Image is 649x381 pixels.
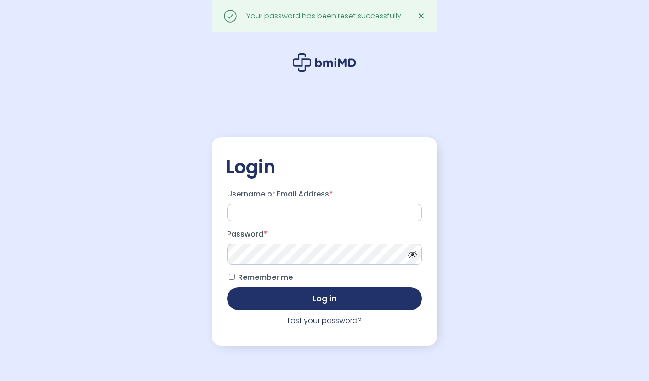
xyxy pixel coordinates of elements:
[227,227,422,242] label: Password
[288,315,362,326] a: Lost your password?
[238,272,293,283] span: Remember me
[229,274,235,280] input: Remember me
[417,10,425,23] span: ✕
[412,7,430,25] a: ✕
[246,10,403,23] div: Your password has been reset successfully.
[227,287,422,310] button: Log in
[226,156,423,179] h2: Login
[227,187,422,202] label: Username or Email Address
